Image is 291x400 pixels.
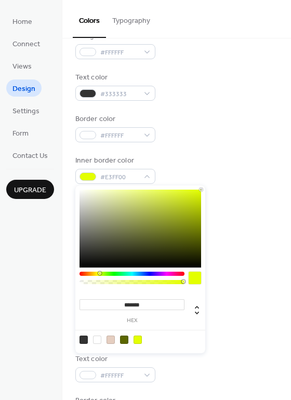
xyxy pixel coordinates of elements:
span: Upgrade [14,185,46,196]
span: #FFFFFF [100,130,139,141]
a: Views [6,57,38,74]
span: Settings [12,106,39,117]
a: Contact Us [6,146,54,164]
span: Form [12,128,29,139]
span: #333333 [100,89,139,100]
a: Connect [6,35,46,52]
div: Inner border color [75,155,153,166]
span: #E3FF00 [100,172,139,183]
div: rgb(51, 51, 51) [80,336,88,344]
a: Form [6,124,35,141]
span: #FFFFFF [100,47,139,58]
span: Views [12,61,32,72]
div: rgb(91, 102, 0) [120,336,128,344]
span: Home [12,17,32,28]
div: Background color [75,31,153,42]
span: Connect [12,39,40,50]
label: hex [80,318,184,324]
span: Design [12,84,35,95]
a: Design [6,79,42,97]
div: Text color [75,354,153,365]
span: Contact Us [12,151,48,162]
div: rgb(229, 206, 192) [107,336,115,344]
div: rgb(227, 255, 0) [134,336,142,344]
div: rgb(255, 255, 255) [93,336,101,344]
button: Upgrade [6,180,54,199]
span: #FFFFFF [100,370,139,381]
a: Home [6,12,38,30]
div: Text color [75,72,153,83]
a: Settings [6,102,46,119]
div: Border color [75,114,153,125]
